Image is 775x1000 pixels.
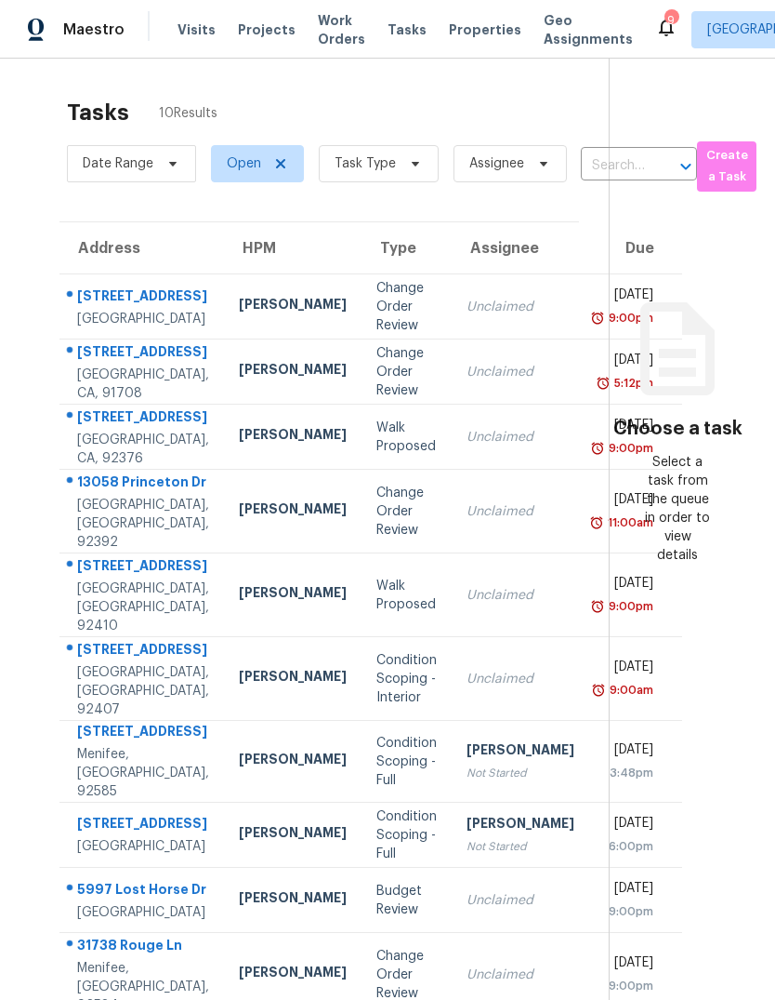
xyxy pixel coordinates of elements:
[605,597,653,616] div: 9:00pm
[466,586,574,605] div: Unclaimed
[589,513,604,532] img: Overdue Alarm Icon
[706,145,747,188] span: Create a Task
[376,882,437,919] div: Budget Review
[544,11,633,48] span: Geo Assignments
[466,837,574,856] div: Not Started
[376,577,437,614] div: Walk Proposed
[466,428,574,447] div: Unclaimed
[604,837,653,856] div: 6:00pm
[83,154,153,173] span: Date Range
[376,734,437,790] div: Condition Scoping - Full
[77,342,209,366] div: [STREET_ADDRESS]
[227,154,261,173] span: Open
[590,309,605,327] img: Overdue Alarm Icon
[77,745,209,801] div: Menifee, [GEOGRAPHIC_DATA], 92585
[466,740,574,764] div: [PERSON_NAME]
[159,104,217,123] span: 10 Results
[604,764,653,782] div: 3:48pm
[604,953,653,977] div: [DATE]
[239,888,347,912] div: [PERSON_NAME]
[604,814,653,837] div: [DATE]
[376,651,437,707] div: Condition Scoping - Interior
[604,286,653,309] div: [DATE]
[613,420,742,438] h3: Choose a task
[604,351,653,374] div: [DATE]
[224,222,361,274] th: HPM
[239,667,347,690] div: [PERSON_NAME]
[77,837,209,856] div: [GEOGRAPHIC_DATA]
[77,640,209,663] div: [STREET_ADDRESS]
[77,366,209,403] div: [GEOGRAPHIC_DATA], CA, 91708
[335,154,396,173] span: Task Type
[466,502,574,521] div: Unclaimed
[239,500,347,523] div: [PERSON_NAME]
[604,416,653,439] div: [DATE]
[605,309,653,327] div: 9:00pm
[466,764,574,782] div: Not Started
[77,431,209,468] div: [GEOGRAPHIC_DATA], CA, 92376
[466,814,574,837] div: [PERSON_NAME]
[177,20,216,39] span: Visits
[589,222,682,274] th: Due
[318,11,365,48] span: Work Orders
[77,496,209,552] div: [GEOGRAPHIC_DATA], [GEOGRAPHIC_DATA], 92392
[605,439,653,458] div: 9:00pm
[604,740,653,764] div: [DATE]
[67,103,129,122] h2: Tasks
[376,279,437,335] div: Change Order Review
[77,880,209,903] div: 5997 Lost Horse Dr
[239,583,347,607] div: [PERSON_NAME]
[77,407,209,431] div: [STREET_ADDRESS]
[239,425,347,448] div: [PERSON_NAME]
[469,154,524,173] span: Assignee
[466,298,574,316] div: Unclaimed
[466,363,574,381] div: Unclaimed
[604,902,653,921] div: 9:00pm
[239,295,347,318] div: [PERSON_NAME]
[604,658,653,681] div: [DATE]
[590,439,605,458] img: Overdue Alarm Icon
[466,891,574,910] div: Unclaimed
[387,23,427,36] span: Tasks
[673,153,699,180] button: Open
[77,556,209,580] div: [STREET_ADDRESS]
[604,977,653,995] div: 9:00pm
[644,453,712,565] div: Select a task from the queue in order to view details
[239,823,347,847] div: [PERSON_NAME]
[376,484,437,540] div: Change Order Review
[239,360,347,383] div: [PERSON_NAME]
[596,374,611,393] img: Overdue Alarm Icon
[376,807,437,863] div: Condition Scoping - Full
[77,663,209,719] div: [GEOGRAPHIC_DATA], [GEOGRAPHIC_DATA], 92407
[697,141,756,192] button: Create a Task
[77,310,209,328] div: [GEOGRAPHIC_DATA]
[604,513,653,532] div: 11:00am
[361,222,452,274] th: Type
[452,222,589,274] th: Assignee
[376,419,437,456] div: Walk Proposed
[77,580,209,635] div: [GEOGRAPHIC_DATA], [GEOGRAPHIC_DATA], 92410
[77,936,209,959] div: 31738 Rouge Ln
[604,879,653,902] div: [DATE]
[77,814,209,837] div: [STREET_ADDRESS]
[77,287,209,310] div: [STREET_ADDRESS]
[590,597,605,616] img: Overdue Alarm Icon
[239,750,347,773] div: [PERSON_NAME]
[604,490,653,513] div: [DATE]
[63,20,125,39] span: Maestro
[606,681,653,700] div: 9:00am
[449,20,521,39] span: Properties
[77,903,209,922] div: [GEOGRAPHIC_DATA]
[59,222,224,274] th: Address
[466,670,574,688] div: Unclaimed
[664,11,677,30] div: 9
[238,20,296,39] span: Projects
[591,681,606,700] img: Overdue Alarm Icon
[581,152,645,180] input: Search by address
[466,966,574,984] div: Unclaimed
[77,473,209,496] div: 13058 Princeton Dr
[376,344,437,400] div: Change Order Review
[77,722,209,745] div: [STREET_ADDRESS]
[239,963,347,986] div: [PERSON_NAME]
[604,574,653,597] div: [DATE]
